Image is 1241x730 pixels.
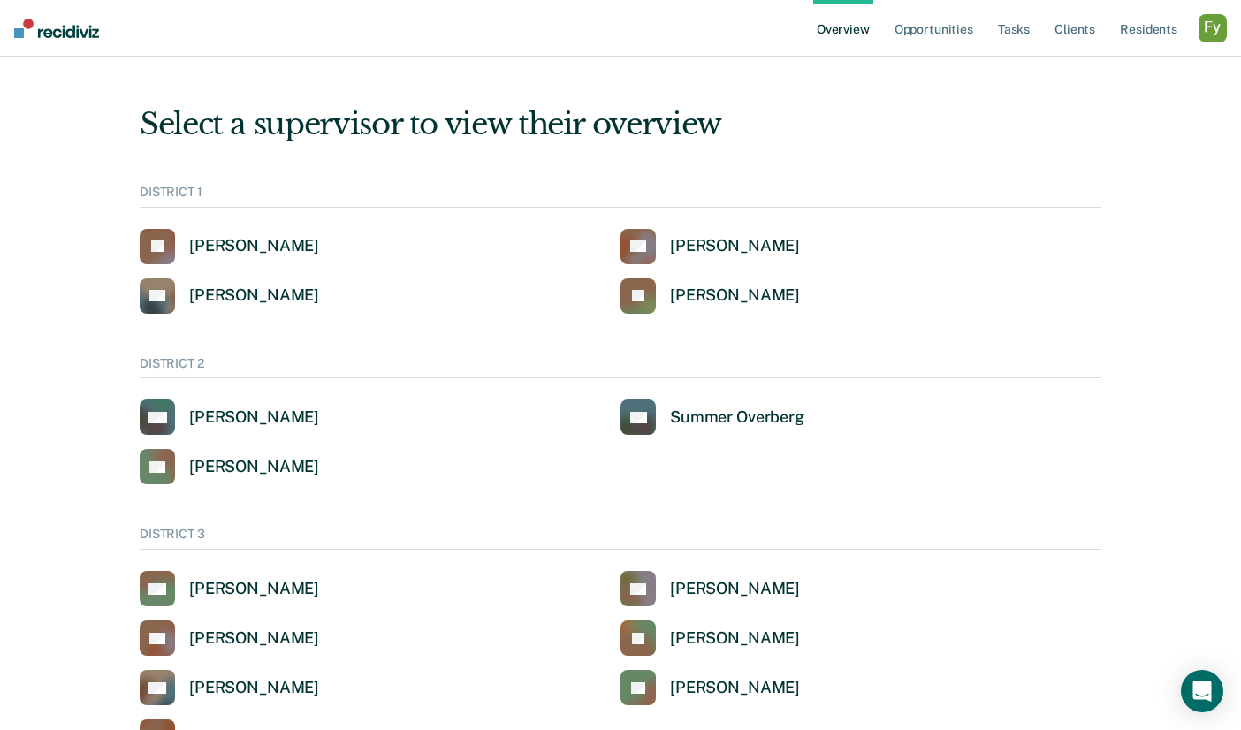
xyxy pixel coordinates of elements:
[140,620,319,656] a: [PERSON_NAME]
[140,670,319,705] a: [PERSON_NAME]
[620,229,800,264] a: [PERSON_NAME]
[140,106,1101,142] div: Select a supervisor to view their overview
[189,236,319,256] div: [PERSON_NAME]
[620,278,800,314] a: [PERSON_NAME]
[140,356,1101,379] div: DISTRICT 2
[189,628,319,649] div: [PERSON_NAME]
[189,457,319,477] div: [PERSON_NAME]
[189,285,319,306] div: [PERSON_NAME]
[620,670,800,705] a: [PERSON_NAME]
[189,407,319,428] div: [PERSON_NAME]
[140,229,319,264] a: [PERSON_NAME]
[14,19,99,38] img: Recidiviz
[670,678,800,698] div: [PERSON_NAME]
[189,678,319,698] div: [PERSON_NAME]
[620,571,800,606] a: [PERSON_NAME]
[670,628,800,649] div: [PERSON_NAME]
[670,285,800,306] div: [PERSON_NAME]
[620,620,800,656] a: [PERSON_NAME]
[670,407,804,428] div: Summer Overberg
[140,571,319,606] a: [PERSON_NAME]
[140,185,1101,208] div: DISTRICT 1
[140,278,319,314] a: [PERSON_NAME]
[140,527,1101,550] div: DISTRICT 3
[140,449,319,484] a: [PERSON_NAME]
[670,579,800,599] div: [PERSON_NAME]
[189,579,319,599] div: [PERSON_NAME]
[1181,670,1223,712] div: Open Intercom Messenger
[670,236,800,256] div: [PERSON_NAME]
[620,399,804,435] a: Summer Overberg
[140,399,319,435] a: [PERSON_NAME]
